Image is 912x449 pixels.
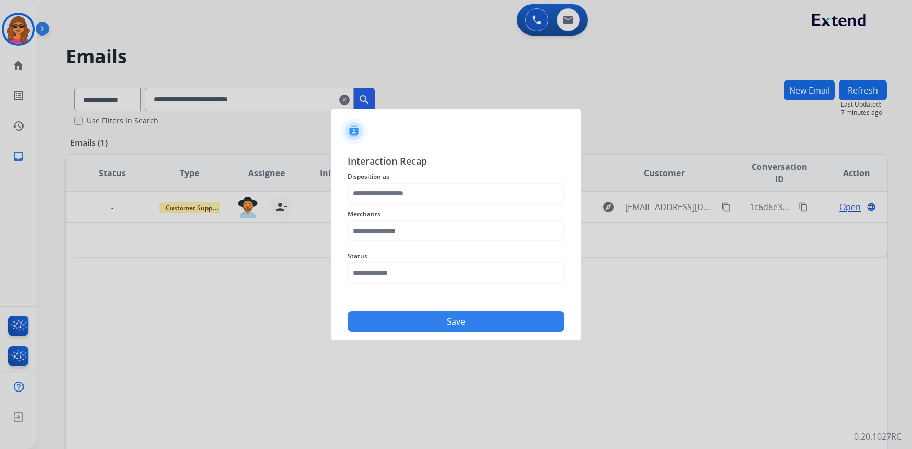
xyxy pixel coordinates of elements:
span: Merchants [348,208,564,221]
span: Status [348,250,564,262]
button: Save [348,311,564,332]
span: Interaction Recap [348,154,564,170]
span: Disposition as [348,170,564,183]
img: contactIcon [341,119,366,144]
p: 0.20.1027RC [854,430,902,443]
